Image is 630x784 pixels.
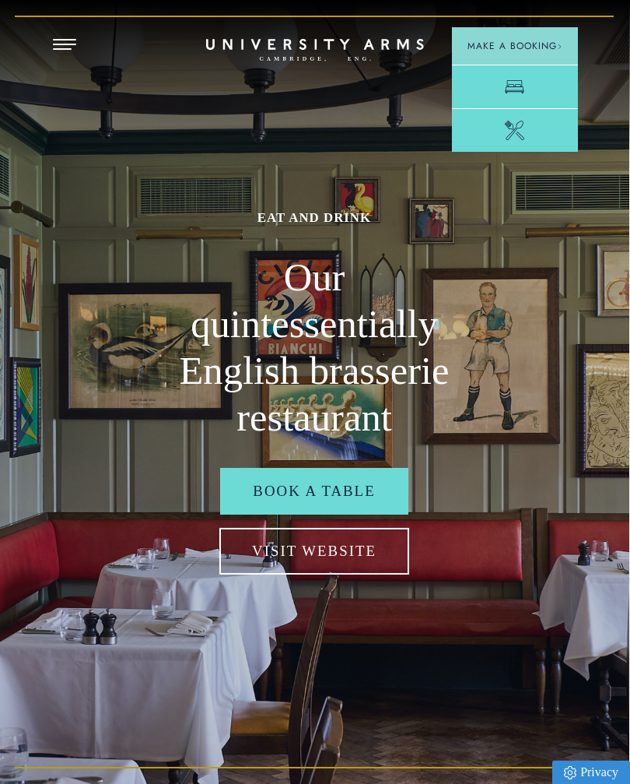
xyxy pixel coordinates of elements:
a: Visit Website [219,528,409,575]
button: Make a BookingArrow icon [452,27,578,65]
a: Home [206,39,424,62]
a: Book a table [220,468,408,515]
button: Open Menu [53,39,76,51]
h1: Eat and drink [157,209,472,227]
img: Arrow icon [557,44,562,49]
img: Privacy [564,766,576,779]
span: Make a Booking [467,39,562,53]
h2: Our quintessentially English brasserie restaurant [157,254,472,441]
a: Privacy [552,761,630,784]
